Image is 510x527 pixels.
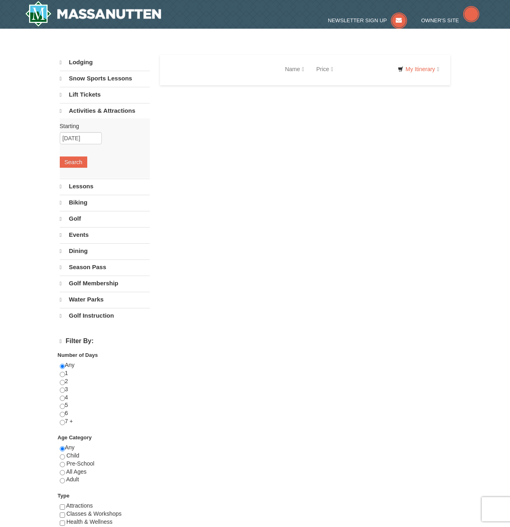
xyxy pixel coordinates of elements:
[60,211,150,226] a: Golf
[328,17,387,23] span: Newsletter Sign Up
[58,434,92,441] strong: Age Category
[60,292,150,307] a: Water Parks
[66,519,112,525] span: Health & Wellness
[60,276,150,291] a: Golf Membership
[60,103,150,118] a: Activities & Attractions
[60,55,150,70] a: Lodging
[66,476,79,483] span: Adult
[392,63,444,75] a: My Itinerary
[310,61,339,77] a: Price
[58,493,69,499] strong: Type
[421,17,459,23] span: Owner's Site
[66,502,93,509] span: Attractions
[60,337,150,345] h4: Filter By:
[66,460,94,467] span: Pre-School
[60,195,150,210] a: Biking
[60,361,150,434] div: Any 1 2 3 4 5 6 7 +
[60,156,87,168] button: Search
[60,122,144,130] label: Starting
[60,444,150,492] div: Any
[60,259,150,275] a: Season Pass
[60,227,150,242] a: Events
[60,308,150,323] a: Golf Instruction
[66,510,122,517] span: Classes & Workshops
[66,468,87,475] span: All Ages
[25,1,162,27] a: Massanutten Resort
[66,452,79,459] span: Child
[328,17,407,23] a: Newsletter Sign Up
[60,71,150,86] a: Snow Sports Lessons
[60,179,150,194] a: Lessons
[421,17,479,23] a: Owner's Site
[58,352,98,358] strong: Number of Days
[25,1,162,27] img: Massanutten Resort Logo
[60,243,150,259] a: Dining
[279,61,310,77] a: Name
[60,87,150,102] a: Lift Tickets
